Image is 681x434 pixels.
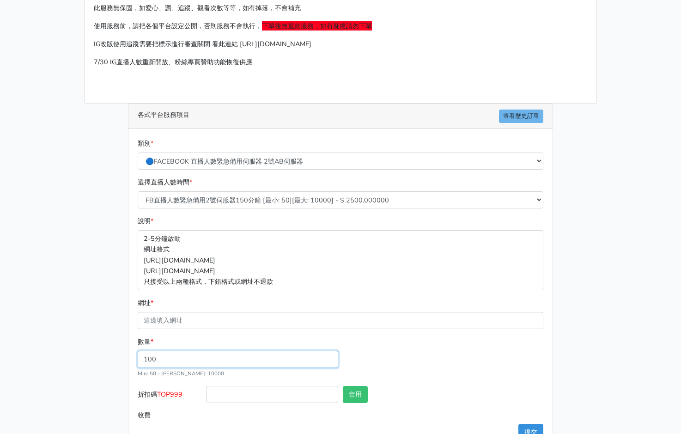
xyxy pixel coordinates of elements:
small: Min: 50 - [PERSON_NAME]: 10000 [138,370,224,377]
a: 查看歷史訂單 [499,110,543,123]
button: 套用 [343,386,368,403]
div: 各式平台服務項目 [128,104,553,129]
p: 使用服務前，請把各個平台設定公開，否則服務不會執行， [94,21,587,31]
label: 網址 [138,298,153,308]
p: 7/30 IG直播人數重新開放、粉絲專頁贊助功能恢復供應 [94,57,587,67]
label: 收費 [135,407,204,424]
p: 2-5分鐘啟動 網址格式 [URL][DOMAIN_NAME] [URL][DOMAIN_NAME] 只接受以上兩種格式，下錯格式或網址不退款 [138,230,543,290]
p: IG改版使用追蹤需要把標示進行審查關閉 看此連結 [URL][DOMAIN_NAME] [94,39,587,49]
span: TOP999 [157,390,182,399]
p: 此服務無保固，如愛心、讚、追蹤、觀看次數等等，如有掉落，不會補充 [94,3,587,13]
input: 這邊填入網址 [138,312,543,329]
label: 折扣碼 [135,386,204,407]
label: 類別 [138,138,153,149]
label: 選擇直播人數時間 [138,177,192,188]
label: 說明 [138,216,153,226]
span: 下單後無退款服務，如有疑慮請勿下單 [262,21,372,31]
label: 數量 [138,336,153,347]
